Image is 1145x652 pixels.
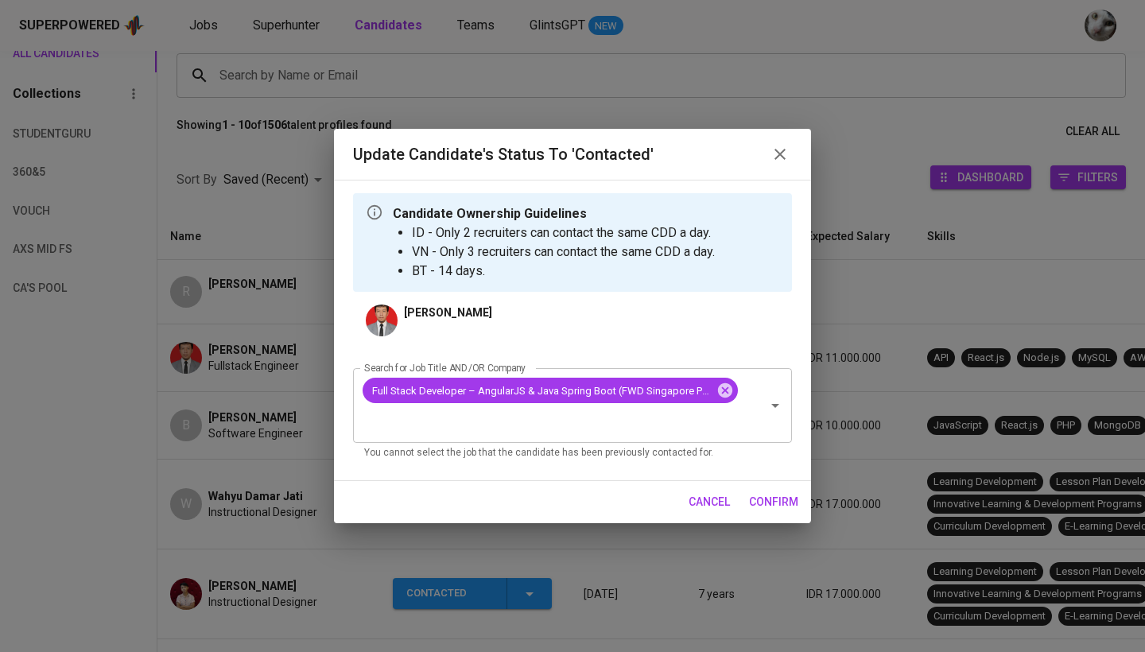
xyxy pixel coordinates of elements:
span: cancel [689,492,730,512]
p: [PERSON_NAME] [404,305,492,320]
button: Open [764,394,786,417]
h6: Update Candidate's Status to 'Contacted' [353,142,654,167]
li: ID - Only 2 recruiters can contact the same CDD a day. [412,223,715,243]
li: VN - Only 3 recruiters can contact the same CDD a day. [412,243,715,262]
span: Full Stack Developer – AngularJS & Java Spring Boot (FWD Singapore Pte Ltd) [363,383,721,398]
p: You cannot select the job that the candidate has been previously contacted for. [364,445,781,461]
p: Candidate Ownership Guidelines [393,204,715,223]
div: Full Stack Developer – AngularJS & Java Spring Boot (FWD Singapore Pte Ltd) [363,378,738,403]
button: confirm [743,487,805,517]
img: fe04ac98d75e23734361910d905af9d7.jpg [366,305,398,336]
button: cancel [682,487,736,517]
li: BT - 14 days. [412,262,715,281]
span: confirm [749,492,798,512]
